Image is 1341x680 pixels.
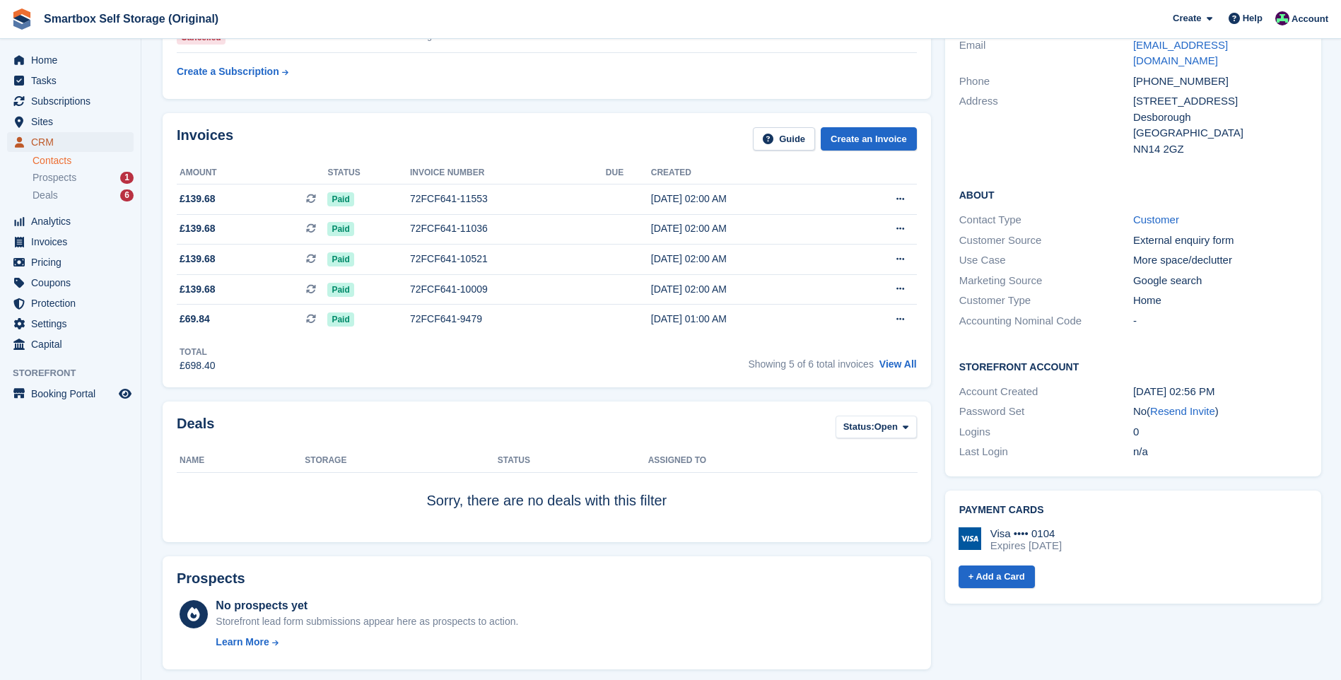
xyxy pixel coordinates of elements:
[120,189,134,201] div: 6
[7,91,134,111] a: menu
[1133,125,1307,141] div: [GEOGRAPHIC_DATA]
[177,59,288,85] a: Create a Subscription
[651,252,842,266] div: [DATE] 02:00 AM
[177,64,279,79] div: Create a Subscription
[31,314,116,334] span: Settings
[410,162,606,184] th: Invoice number
[120,172,134,184] div: 1
[753,127,815,151] a: Guide
[836,416,917,439] button: Status: Open
[7,50,134,70] a: menu
[7,314,134,334] a: menu
[1133,384,1307,400] div: [DATE] 02:56 PM
[180,221,216,236] span: £139.68
[31,232,116,252] span: Invoices
[959,384,1133,400] div: Account Created
[651,312,842,327] div: [DATE] 01:00 AM
[1133,273,1307,289] div: Google search
[327,252,353,266] span: Paid
[305,450,497,472] th: Storage
[31,293,116,313] span: Protection
[1133,39,1228,67] a: [EMAIL_ADDRESS][DOMAIN_NAME]
[959,273,1133,289] div: Marketing Source
[33,188,134,203] a: Deals 6
[1133,293,1307,309] div: Home
[498,450,648,472] th: Status
[410,282,606,297] div: 72FCF641-10009
[879,358,917,370] a: View All
[959,212,1133,228] div: Contact Type
[7,334,134,354] a: menu
[180,358,216,373] div: £698.40
[1133,93,1307,110] div: [STREET_ADDRESS]
[7,252,134,272] a: menu
[410,312,606,327] div: 72FCF641-9479
[216,635,518,650] a: Learn More
[31,384,116,404] span: Booking Portal
[1133,404,1307,420] div: No
[959,37,1133,69] div: Email
[1275,11,1289,25] img: Alex Selenitsas
[177,416,214,442] h2: Deals
[33,171,76,184] span: Prospects
[959,93,1133,157] div: Address
[31,252,116,272] span: Pricing
[180,346,216,358] div: Total
[327,283,353,297] span: Paid
[180,312,210,327] span: £69.84
[410,252,606,266] div: 72FCF641-10521
[177,570,245,587] h2: Prospects
[7,273,134,293] a: menu
[821,127,917,151] a: Create an Invoice
[410,192,606,206] div: 72FCF641-11553
[410,221,606,236] div: 72FCF641-11036
[1133,74,1307,90] div: [PHONE_NUMBER]
[1133,110,1307,126] div: Desborough
[180,282,216,297] span: £139.68
[216,614,518,629] div: Storefront lead form submissions appear here as prospects to action.
[1133,424,1307,440] div: 0
[651,162,842,184] th: Created
[959,404,1133,420] div: Password Set
[327,312,353,327] span: Paid
[606,162,651,184] th: Due
[959,527,981,550] img: Visa Logo
[959,187,1307,201] h2: About
[1173,11,1201,25] span: Create
[7,211,134,231] a: menu
[33,154,134,168] a: Contacts
[959,565,1035,589] a: + Add a Card
[1133,252,1307,269] div: More space/declutter
[959,293,1133,309] div: Customer Type
[177,450,305,472] th: Name
[959,233,1133,249] div: Customer Source
[651,282,842,297] div: [DATE] 02:00 AM
[959,252,1133,269] div: Use Case
[13,366,141,380] span: Storefront
[7,112,134,131] a: menu
[959,359,1307,373] h2: Storefront Account
[7,293,134,313] a: menu
[7,384,134,404] a: menu
[31,211,116,231] span: Analytics
[990,539,1062,552] div: Expires [DATE]
[7,132,134,152] a: menu
[874,420,898,434] span: Open
[7,232,134,252] a: menu
[31,334,116,354] span: Capital
[31,91,116,111] span: Subscriptions
[38,7,224,30] a: Smartbox Self Storage (Original)
[959,444,1133,460] div: Last Login
[1147,405,1219,417] span: ( )
[33,170,134,185] a: Prospects 1
[33,189,58,202] span: Deals
[1133,444,1307,460] div: n/a
[216,597,518,614] div: No prospects yet
[1243,11,1263,25] span: Help
[748,358,873,370] span: Showing 5 of 6 total invoices
[7,71,134,90] a: menu
[117,385,134,402] a: Preview store
[31,132,116,152] span: CRM
[1292,12,1328,26] span: Account
[180,192,216,206] span: £139.68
